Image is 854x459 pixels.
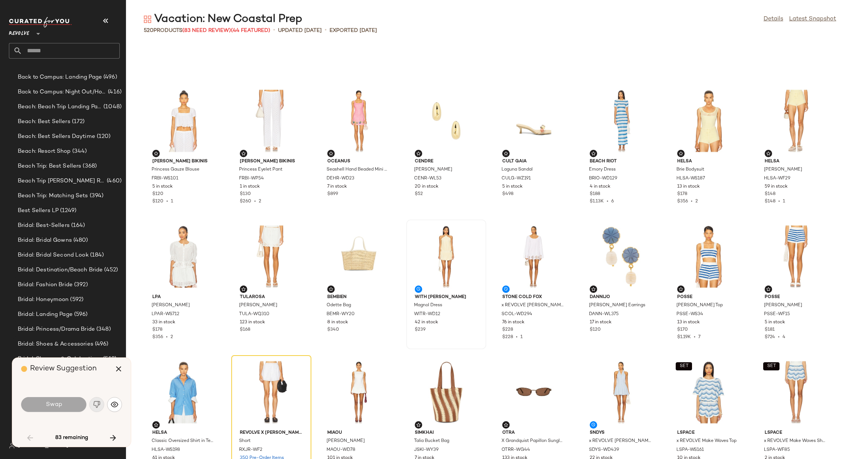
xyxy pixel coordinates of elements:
[591,151,596,156] img: svg%3e
[152,158,215,165] span: [PERSON_NAME] Bikinis
[144,16,151,23] img: svg%3e
[502,166,533,173] span: Laguna Sandal
[327,294,390,301] span: BEMBIEN
[677,319,700,326] span: 13 in stock
[152,199,163,204] span: $120
[259,199,261,204] span: 2
[152,191,163,198] span: $120
[416,423,421,427] img: svg%3e
[239,166,282,173] span: Princess Eyelet Pant
[775,199,783,204] span: •
[502,438,565,445] span: X Grandquist Papillon Sunglasses
[765,191,775,198] span: $148
[18,103,102,111] span: Beach: Beach Trip Landing Page
[763,362,779,370] button: SET
[677,199,688,204] span: $356
[18,88,106,96] span: Back to Campus: Night Out/House Parties
[95,132,111,141] span: (120)
[502,302,565,309] span: x REVOLVE [PERSON_NAME] Mini Dress
[677,335,691,340] span: $1.19K
[327,447,355,453] span: MAOU-WD78
[590,199,604,204] span: $1.13K
[671,358,746,427] img: LSPA-WS161_V1.jpg
[18,251,89,260] span: Bridal: Bridal Second Look
[89,251,104,260] span: (184)
[73,281,88,289] span: (392)
[163,199,171,204] span: •
[72,236,88,245] span: (480)
[520,335,523,340] span: 1
[152,311,179,318] span: LPAR-WS712
[414,447,438,453] span: JSKI-WY39
[18,118,70,126] span: Beach: Best Sellers
[234,86,309,155] img: FRBI-WP54_V1.jpg
[327,438,365,445] span: [PERSON_NAME]
[676,362,692,370] button: SET
[671,222,746,291] img: PSSE-WS34_V1.jpg
[765,199,775,204] span: $148
[676,302,723,309] span: [PERSON_NAME] Top
[152,184,173,190] span: 5 in stock
[409,86,484,155] img: CENR-WL53_V1.jpg
[591,287,596,291] img: svg%3e
[764,15,783,24] a: Details
[767,364,776,369] span: SET
[105,177,122,185] span: (460)
[765,158,828,165] span: Helsa
[415,294,478,301] span: With [PERSON_NAME]
[321,86,396,155] img: DEHR-WD23_V1.jpg
[106,88,122,96] span: (416)
[234,358,309,427] img: RXJR-WF2_V1.jpg
[327,302,351,309] span: Odette Bag
[414,438,449,445] span: Talia Bucket Bag
[589,302,645,309] span: [PERSON_NAME] Earrings
[327,311,355,318] span: BEMR-WY20
[70,221,85,230] span: (164)
[154,423,158,427] img: svg%3e
[589,447,619,453] span: SDYS-WD439
[240,319,265,326] span: 123 in stock
[321,358,396,427] img: MAOU-WD78_V1.jpg
[677,294,740,301] span: Posse
[241,151,246,156] img: svg%3e
[679,151,683,156] img: svg%3e
[152,430,215,436] span: Helsa
[327,175,354,182] span: DEHR-WD23
[9,17,72,27] img: cfy_white_logo.C9jOOHJF.svg
[764,175,790,182] span: HLSA-WF29
[679,364,688,369] span: SET
[18,266,103,274] span: Bridal: Destination/Beach Bride
[765,184,788,190] span: 59 in stock
[152,166,199,173] span: Princess Gauze Blouse
[241,287,246,291] img: svg%3e
[765,327,775,333] span: $181
[18,355,102,363] span: Bridal: Showers & Celebrations
[590,430,653,436] span: SNDYS
[502,191,513,198] span: $498
[59,207,76,215] span: (1249)
[329,287,333,291] img: svg%3e
[327,166,390,173] span: Seashell Hand Beaded Mini Dress
[330,27,377,34] p: Exported [DATE]
[415,430,478,436] span: SIMKHAI
[327,327,339,333] span: $340
[239,175,264,182] span: FRBI-WP54
[783,199,785,204] span: 1
[93,340,109,349] span: (496)
[95,325,111,334] span: (348)
[502,319,524,326] span: 76 in stock
[327,158,390,165] span: Oceanus
[765,294,828,301] span: Posse
[327,319,348,326] span: 8 in stock
[589,166,616,173] span: Emory Dress
[152,438,215,445] span: Classic Oversized Shirt in Tech Poplin
[759,86,834,155] img: HLSA-WF29_V1.jpg
[278,27,322,34] p: updated [DATE]
[231,28,270,33] span: (44 Featured)
[18,73,102,82] span: Back to Campus: Landing Page
[695,199,698,204] span: 2
[327,430,390,436] span: Miaou
[604,199,611,204] span: •
[18,192,88,200] span: Beach Trip: Matching Sets
[18,207,59,215] span: Best Sellers LP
